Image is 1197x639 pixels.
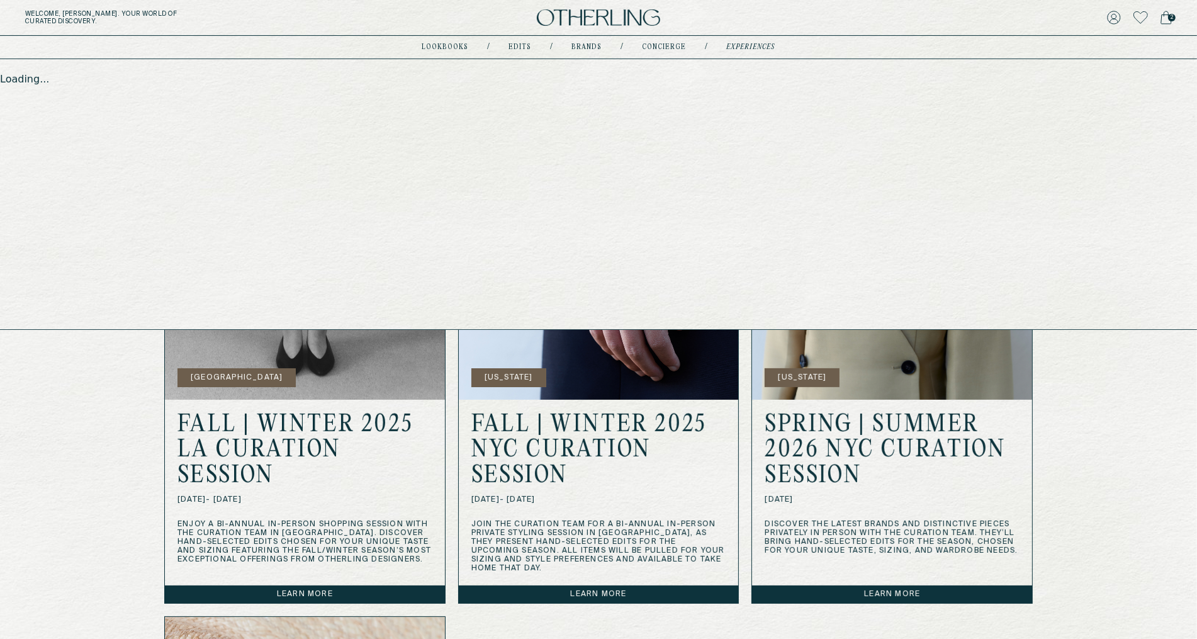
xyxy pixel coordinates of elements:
[471,412,726,489] h2: FALL | WINTER 2025 NYC CURATION SESSION
[765,368,840,387] button: [US_STATE]
[488,42,490,52] div: /
[471,368,546,387] button: [US_STATE]
[765,495,1020,504] span: [DATE]
[1160,9,1172,26] a: 2
[177,495,432,504] span: [DATE] - [DATE]
[422,44,469,50] a: lookbooks
[643,44,687,50] a: concierge
[705,42,708,52] div: /
[752,585,1032,603] a: Learn more
[25,10,369,25] h5: Welcome, [PERSON_NAME] . Your world of curated discovery.
[509,44,532,50] a: Edits
[471,520,726,573] p: Join the curation team for a bi-annual in-person private styling session in [GEOGRAPHIC_DATA], as...
[459,585,739,603] a: Learn more
[165,585,445,603] a: Learn more
[537,9,660,26] img: logo
[765,520,1020,555] p: Discover the latest brands and distinctive pieces privately in person with the Curation team. The...
[572,44,602,50] a: Brands
[727,44,775,50] a: experiences
[765,412,1020,489] h2: SPRING | SUMMER 2026 NYC CURATION SESSION
[1168,14,1176,21] span: 2
[177,368,296,387] button: [GEOGRAPHIC_DATA]
[177,520,432,564] p: Enjoy a bi-annual in-person shopping session with the Curation team in [GEOGRAPHIC_DATA]. Discove...
[551,42,553,52] div: /
[621,42,624,52] div: /
[177,412,432,489] h2: FALL | WINTER 2025 LA CURATION SESSION
[471,495,726,504] span: [DATE] - [DATE]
